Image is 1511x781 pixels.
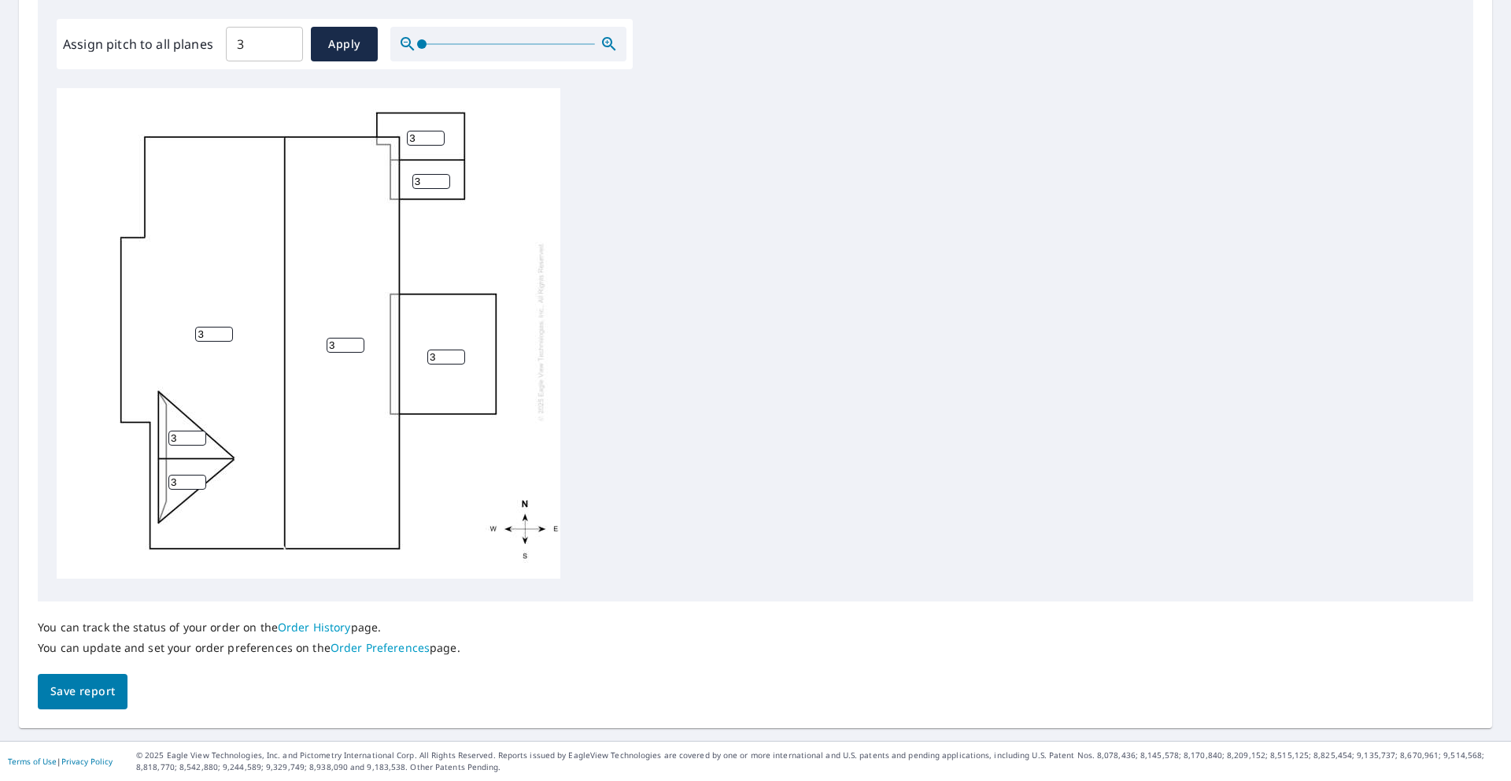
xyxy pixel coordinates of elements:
button: Save report [38,674,127,709]
button: Apply [311,27,378,61]
span: Apply [323,35,365,54]
p: | [8,757,113,766]
p: You can track the status of your order on the page. [38,620,460,635]
a: Terms of Use [8,756,57,767]
input: 00.0 [226,22,303,66]
a: Privacy Policy [61,756,113,767]
label: Assign pitch to all planes [63,35,213,54]
a: Order Preferences [331,640,430,655]
span: Save report [50,682,115,701]
a: Order History [278,620,351,635]
p: © 2025 Eagle View Technologies, Inc. and Pictometry International Corp. All Rights Reserved. Repo... [136,750,1503,773]
p: You can update and set your order preferences on the page. [38,641,460,655]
